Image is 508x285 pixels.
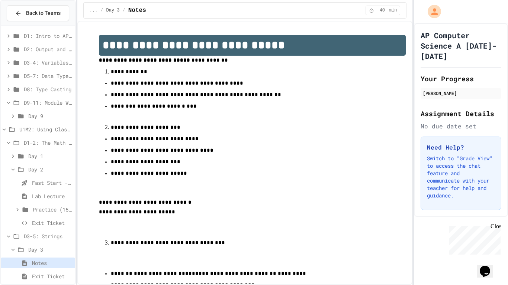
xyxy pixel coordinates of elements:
div: My Account [420,3,443,20]
span: D3-4: Variables and Input [24,59,72,66]
span: D2: Output and Compiling Code [24,45,72,53]
span: U1M2: Using Classes and Objects [19,125,72,133]
h2: Assignment Details [421,108,501,119]
span: Notes [32,259,72,267]
h3: Need Help? [427,143,495,152]
div: No due date set [421,122,501,131]
span: D9-11: Module Wrap Up [24,99,72,107]
iframe: chat widget [446,223,501,255]
p: Switch to "Grade View" to access the chat feature and communicate with your teacher for help and ... [427,155,495,199]
span: Back to Teams [26,9,61,17]
span: D1: Intro to APCSA [24,32,72,40]
span: Exit Ticket [32,219,72,227]
span: Exit Ticket [32,272,72,280]
span: D5-7: Data Types and Number Calculations [24,72,72,80]
span: Day 3 [28,246,72,253]
span: Fast Start - Quiz [32,179,72,187]
span: Practice (15 mins) [33,206,72,213]
span: Day 1 [28,152,72,160]
span: ... [90,7,98,13]
span: D8: Type Casting [24,85,72,93]
iframe: chat widget [477,255,501,278]
span: min [389,7,397,13]
span: 40 [376,7,388,13]
span: / [123,7,125,13]
span: Day 3 [106,7,120,13]
span: / [100,7,103,13]
div: Chat with us now!Close [3,3,51,47]
button: Back to Teams [7,5,69,21]
div: [PERSON_NAME] [423,90,499,96]
span: Lab Lecture [32,192,72,200]
span: D3-5: Strings [24,232,72,240]
span: Day 9 [28,112,72,120]
span: Notes [128,6,146,15]
h2: Your Progress [421,73,501,84]
span: Day 2 [28,166,72,173]
h1: AP Computer Science A [DATE]-[DATE] [421,30,501,61]
span: D1-2: The Math Class [24,139,72,147]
